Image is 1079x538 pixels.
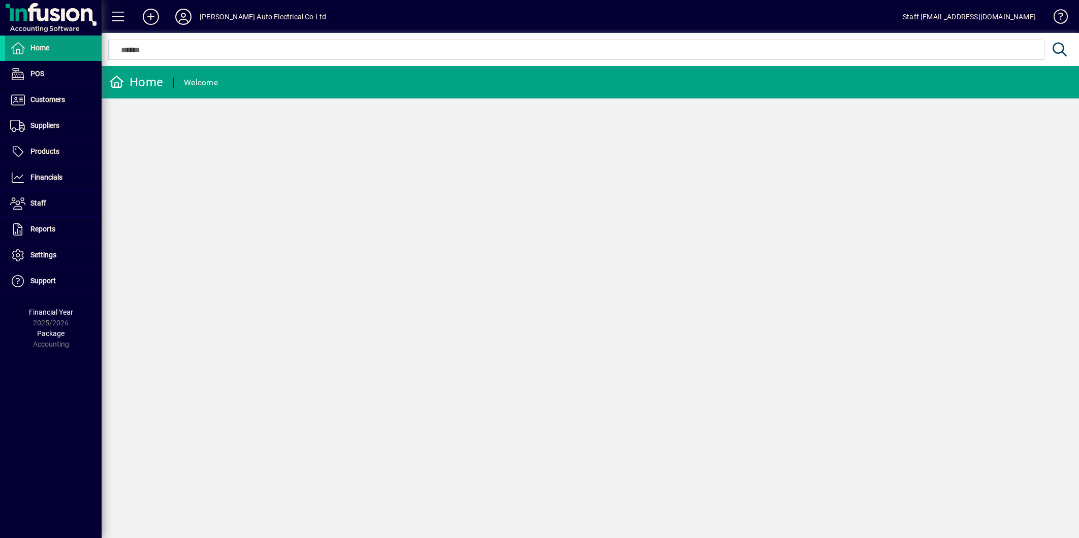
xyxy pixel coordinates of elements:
[30,277,56,285] span: Support
[5,191,102,216] a: Staff
[5,268,102,294] a: Support
[5,61,102,87] a: POS
[5,87,102,113] a: Customers
[5,113,102,139] a: Suppliers
[200,9,326,25] div: [PERSON_NAME] Auto Electrical Co Ltd
[30,173,62,181] span: Financials
[903,9,1036,25] div: Staff [EMAIL_ADDRESS][DOMAIN_NAME]
[30,251,56,259] span: Settings
[109,74,163,90] div: Home
[167,8,200,26] button: Profile
[5,217,102,242] a: Reports
[29,308,73,316] span: Financial Year
[1046,2,1066,35] a: Knowledge Base
[30,225,55,233] span: Reports
[37,329,65,338] span: Package
[30,121,59,129] span: Suppliers
[30,44,49,52] span: Home
[30,70,44,78] span: POS
[135,8,167,26] button: Add
[30,199,46,207] span: Staff
[5,243,102,268] a: Settings
[5,139,102,164] a: Products
[30,147,59,155] span: Products
[5,165,102,190] a: Financials
[30,95,65,104] span: Customers
[184,75,218,91] div: Welcome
